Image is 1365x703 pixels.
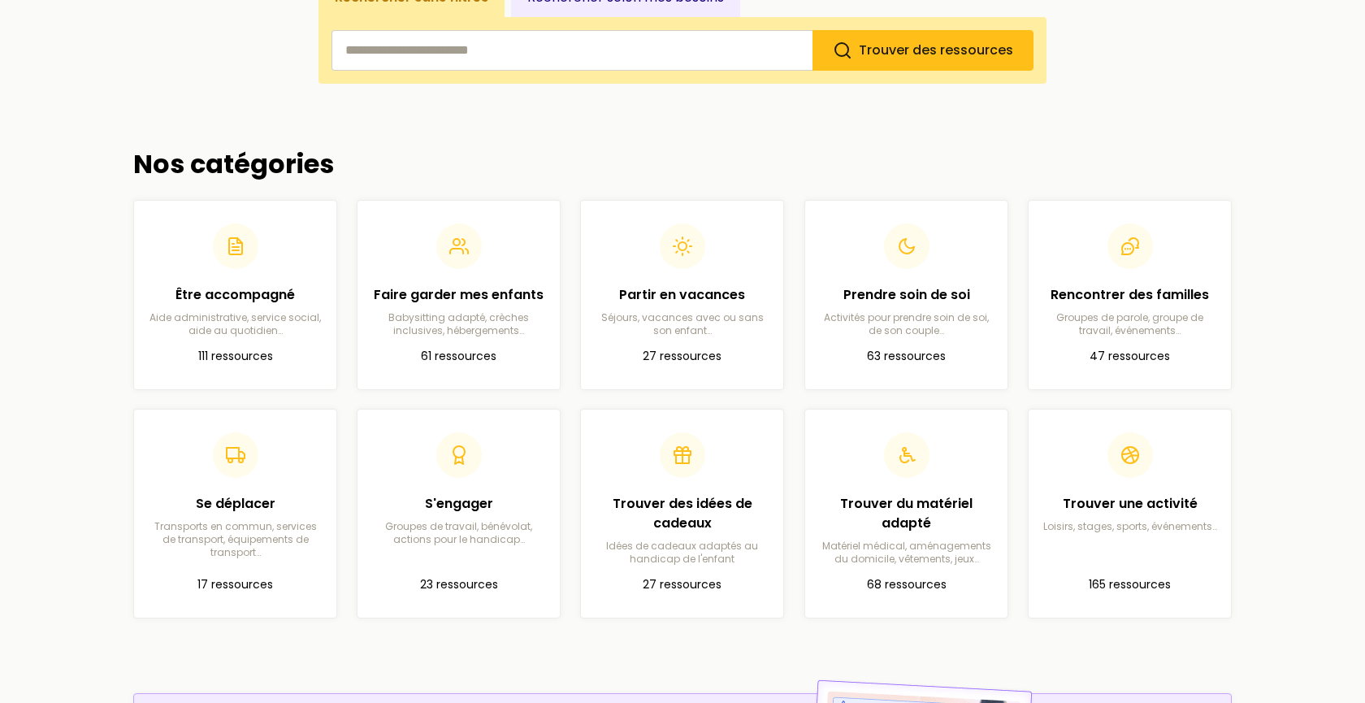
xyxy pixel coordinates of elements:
p: Activités pour prendre soin de soi, de son couple… [818,311,994,337]
a: Prendre soin de soiActivités pour prendre soin de soi, de son couple…63 ressources [804,200,1008,390]
p: 27 ressources [594,347,770,367]
h2: Trouver une activité [1042,494,1218,514]
a: Trouver une activitéLoisirs, stages, sports, événements…165 ressources [1028,409,1232,618]
a: Se déplacerTransports en commun, services de transport, équipements de transport…17 ressources [133,409,337,618]
h2: Partir en vacances [594,285,770,305]
a: Faire garder mes enfantsBabysitting adapté, crèches inclusives, hébergements…61 ressources [357,200,561,390]
h2: Trouver du matériel adapté [818,494,994,533]
p: 27 ressources [594,575,770,595]
a: Rencontrer des famillesGroupes de parole, groupe de travail, événements…47 ressources [1028,200,1232,390]
p: Babysitting adapté, crèches inclusives, hébergements… [370,311,547,337]
a: Trouver des idées de cadeauxIdées de cadeaux adaptés au handicap de l'enfant27 ressources [580,409,784,618]
h2: Trouver des idées de cadeaux [594,494,770,533]
p: 61 ressources [370,347,547,367]
p: Loisirs, stages, sports, événements… [1042,520,1218,533]
button: Trouver des ressources [812,30,1033,71]
p: Groupes de travail, bénévolat, actions pour le handicap… [370,520,547,546]
p: 17 ressources [147,575,323,595]
h2: Faire garder mes enfants [370,285,547,305]
h2: Être accompagné [147,285,323,305]
p: 23 ressources [370,575,547,595]
a: Partir en vacancesSéjours, vacances avec ou sans son enfant…27 ressources [580,200,784,390]
h2: Prendre soin de soi [818,285,994,305]
p: 47 ressources [1042,347,1218,367]
span: Trouver des ressources [859,41,1013,59]
p: Séjours, vacances avec ou sans son enfant… [594,311,770,337]
h2: Rencontrer des familles [1042,285,1218,305]
p: 165 ressources [1042,575,1218,595]
p: Matériel médical, aménagements du domicile, vêtements, jeux… [818,540,994,566]
p: 68 ressources [818,575,994,595]
p: Aide administrative, service social, aide au quotidien… [147,311,323,337]
p: Idées de cadeaux adaptés au handicap de l'enfant [594,540,770,566]
p: Transports en commun, services de transport, équipements de transport… [147,520,323,559]
a: Trouver du matériel adaptéMatériel médical, aménagements du domicile, vêtements, jeux…68 ressources [804,409,1008,618]
h2: Nos catégories [133,149,1232,180]
p: 63 ressources [818,347,994,367]
p: 111 ressources [147,347,323,367]
h2: Se déplacer [147,494,323,514]
a: S'engagerGroupes de travail, bénévolat, actions pour le handicap…23 ressources [357,409,561,618]
h2: S'engager [370,494,547,514]
a: Être accompagnéAide administrative, service social, aide au quotidien…111 ressources [133,200,337,390]
p: Groupes de parole, groupe de travail, événements… [1042,311,1218,337]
